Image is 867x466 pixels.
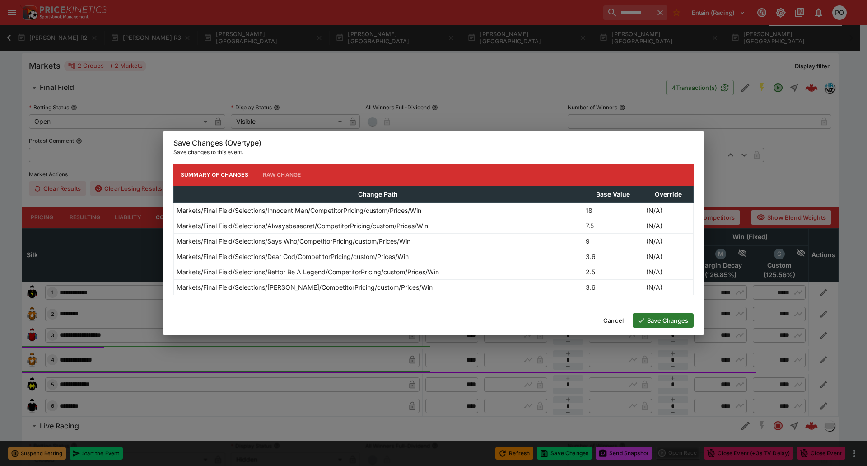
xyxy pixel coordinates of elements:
td: 18 [583,202,643,218]
td: (N/A) [643,233,693,249]
p: Markets/Final Field/Selections/[PERSON_NAME]/CompetitorPricing/custom/Prices/Win [177,282,433,292]
p: Markets/Final Field/Selections/Bettor Be A Legend/CompetitorPricing/custom/Prices/Win [177,267,439,277]
td: 9 [583,233,643,249]
th: Override [643,186,693,202]
p: Markets/Final Field/Selections/Dear God/CompetitorPricing/custom/Prices/Win [177,252,409,261]
td: 3.6 [583,279,643,295]
th: Base Value [583,186,643,202]
p: Save changes to this event. [173,148,694,157]
button: Save Changes [633,313,694,328]
button: Summary of Changes [173,164,256,186]
button: Cancel [598,313,629,328]
button: Raw Change [256,164,308,186]
td: (N/A) [643,264,693,279]
p: Markets/Final Field/Selections/Alwaysbesecret/CompetitorPricing/custom/Prices/Win [177,221,428,231]
th: Change Path [174,186,583,202]
td: (N/A) [643,218,693,233]
td: 2.5 [583,264,643,279]
td: (N/A) [643,249,693,264]
td: 3.6 [583,249,643,264]
h6: Save Changes (Overtype) [173,138,694,148]
p: Markets/Final Field/Selections/Says Who/CompetitorPricing/custom/Prices/Win [177,236,410,246]
td: 7.5 [583,218,643,233]
td: (N/A) [643,202,693,218]
td: (N/A) [643,279,693,295]
p: Markets/Final Field/Selections/Innocent Man/CompetitorPricing/custom/Prices/Win [177,206,421,215]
